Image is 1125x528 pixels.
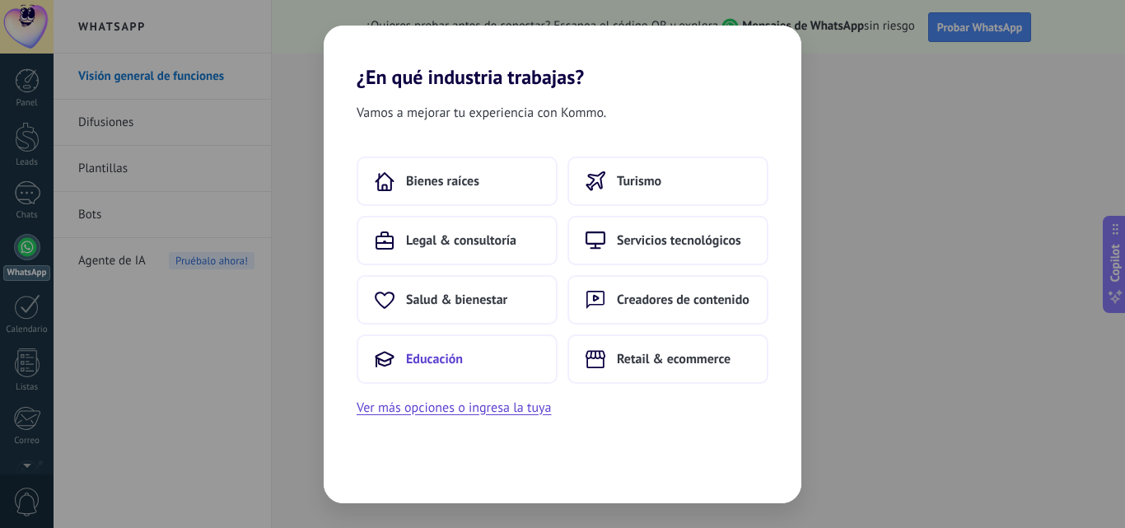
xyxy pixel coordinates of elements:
span: Educación [406,351,463,367]
span: Legal & consultoría [406,232,516,249]
span: Servicios tecnológicos [617,232,741,249]
span: Bienes raíces [406,173,479,189]
span: Creadores de contenido [617,292,749,308]
span: Turismo [617,173,661,189]
span: Vamos a mejorar tu experiencia con Kommo. [357,102,606,124]
span: Retail & ecommerce [617,351,731,367]
button: Servicios tecnológicos [567,216,768,265]
button: Retail & ecommerce [567,334,768,384]
button: Educación [357,334,558,384]
h2: ¿En qué industria trabajas? [324,26,801,89]
button: Creadores de contenido [567,275,768,325]
button: Turismo [567,157,768,206]
button: Bienes raíces [357,157,558,206]
span: Salud & bienestar [406,292,507,308]
button: Ver más opciones o ingresa la tuya [357,397,551,418]
button: Salud & bienestar [357,275,558,325]
button: Legal & consultoría [357,216,558,265]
